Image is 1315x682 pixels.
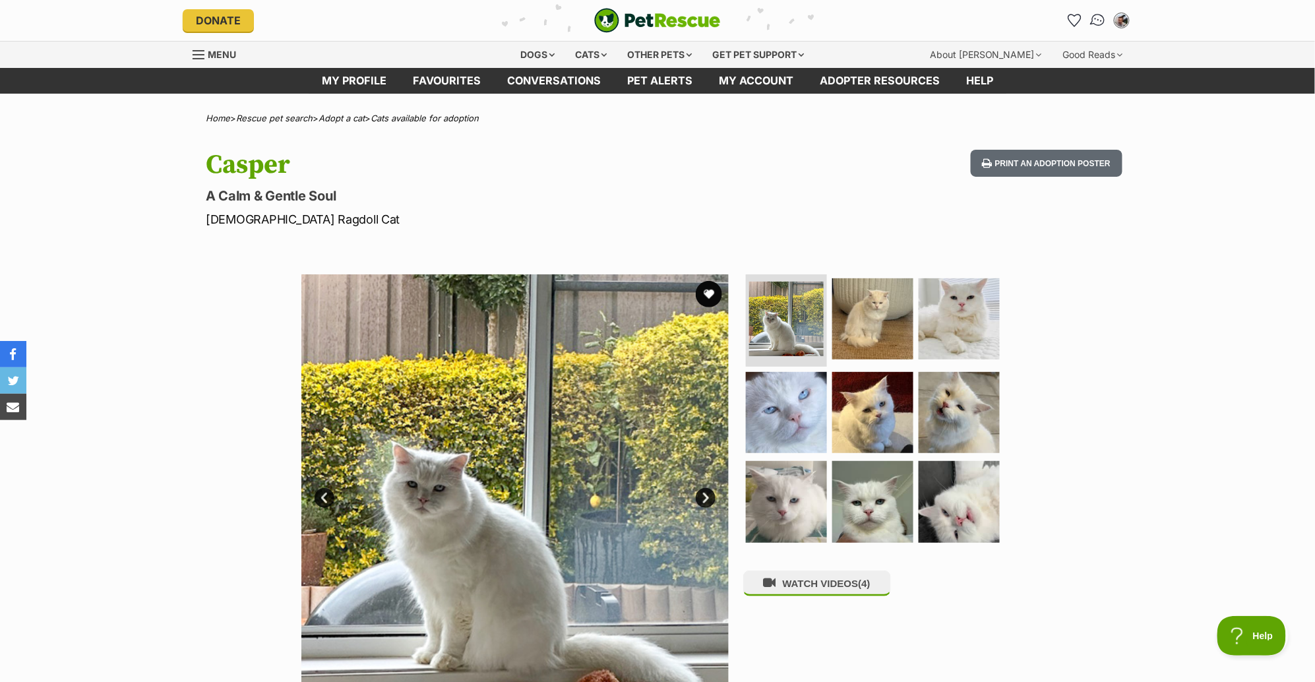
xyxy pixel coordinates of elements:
[807,68,953,94] a: Adopter resources
[400,68,494,94] a: Favourites
[706,68,807,94] a: My account
[1084,7,1111,34] a: Conversations
[832,278,913,359] img: Photo of Casper
[743,571,891,596] button: WATCH VIDEOS(4)
[704,42,814,68] div: Get pet support
[746,461,827,542] img: Photo of Casper
[696,281,722,307] button: favourite
[919,372,1000,453] img: Photo of Casper
[953,68,1006,94] a: Help
[1111,10,1132,31] button: My account
[206,210,764,228] p: [DEMOGRAPHIC_DATA] Ragdoll Cat
[208,49,236,60] span: Menu
[319,113,365,123] a: Adopt a cat
[1064,10,1085,31] a: Favourites
[206,113,230,123] a: Home
[619,42,702,68] div: Other pets
[494,68,614,94] a: conversations
[858,578,870,589] span: (4)
[309,68,400,94] a: My profile
[206,187,764,205] p: A Calm & Gentle Soul
[749,282,824,356] img: Photo of Casper
[921,42,1051,68] div: About [PERSON_NAME]
[315,488,334,508] a: Prev
[919,461,1000,542] img: Photo of Casper
[919,278,1000,359] img: Photo of Casper
[1064,10,1132,31] ul: Account quick links
[1054,42,1132,68] div: Good Reads
[614,68,706,94] a: Pet alerts
[832,372,913,453] img: Photo of Casper
[1217,616,1289,656] iframe: Help Scout Beacon - Open
[512,42,565,68] div: Dogs
[206,150,764,180] h1: Casper
[236,113,313,123] a: Rescue pet search
[371,113,479,123] a: Cats available for adoption
[696,488,716,508] a: Next
[183,9,254,32] a: Donate
[566,42,617,68] div: Cats
[832,461,913,542] img: Photo of Casper
[173,113,1142,123] div: > > >
[193,42,245,65] a: Menu
[971,150,1122,177] button: Print an adoption poster
[1089,12,1107,29] img: chat-41dd97257d64d25036548639549fe6c8038ab92f7586957e7f3b1b290dea8141.svg
[594,8,721,33] img: logo-cat-932fe2b9b8326f06289b0f2fb663e598f794de774fb13d1741a6617ecf9a85b4.svg
[746,372,827,453] img: Photo of Casper
[594,8,721,33] a: PetRescue
[1115,14,1128,27] img: Brendon Simpson profile pic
